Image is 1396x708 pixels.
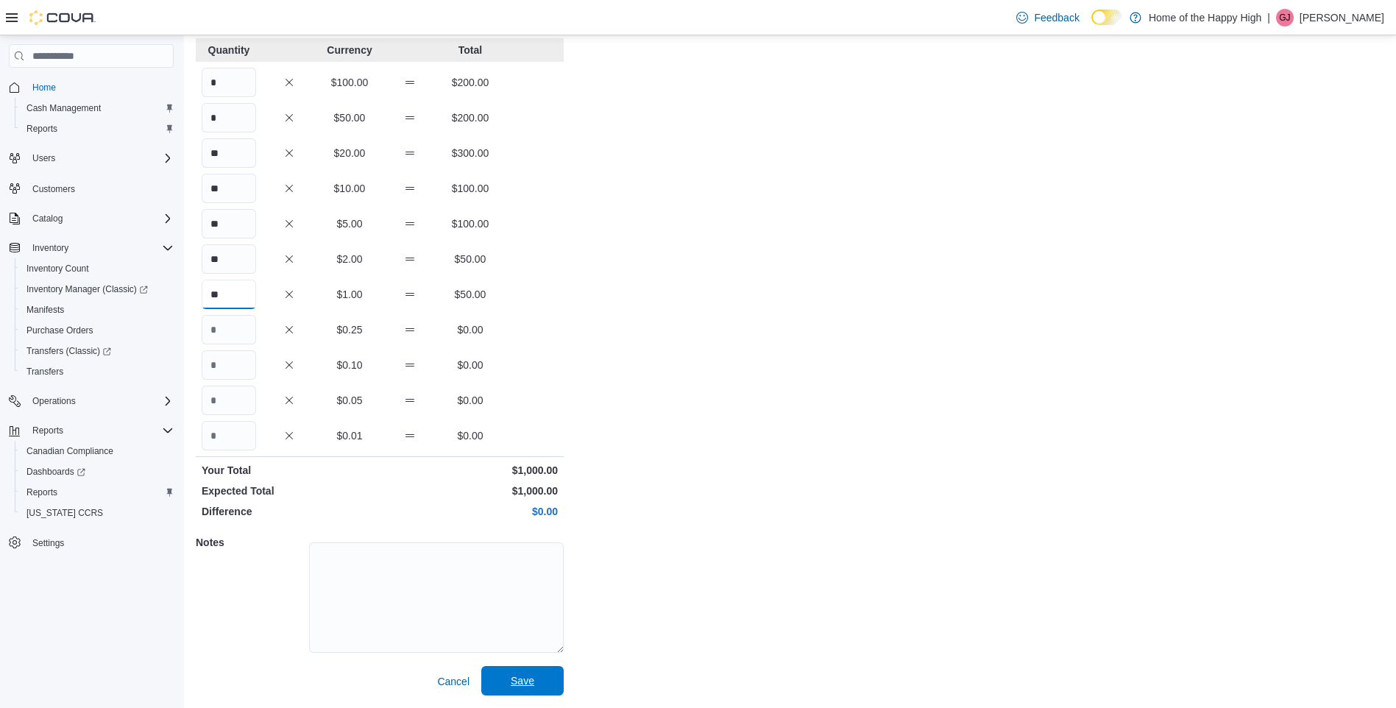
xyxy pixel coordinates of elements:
span: Operations [26,392,174,410]
input: Quantity [202,350,256,380]
button: Cancel [431,667,475,696]
span: Transfers (Classic) [21,342,174,360]
p: $100.00 [443,181,497,196]
h5: Notes [196,528,306,557]
input: Quantity [202,103,256,132]
p: $1.00 [322,287,377,302]
span: Inventory Manager (Classic) [21,280,174,298]
p: | [1267,9,1270,26]
p: $0.01 [322,428,377,443]
input: Quantity [202,421,256,450]
span: Reports [26,123,57,135]
input: Quantity [202,174,256,203]
div: Gavin Jaques [1276,9,1294,26]
span: Home [32,82,56,93]
p: $2.00 [322,252,377,266]
span: Home [26,78,174,96]
span: Catalog [26,210,174,227]
p: Total [443,43,497,57]
span: Inventory Count [21,260,174,277]
p: $0.00 [383,504,558,519]
span: Dashboards [26,466,85,478]
button: Inventory [26,239,74,257]
button: Reports [15,118,180,139]
span: Cancel [437,674,470,689]
a: Customers [26,180,81,198]
span: Cash Management [26,102,101,114]
p: $50.00 [322,110,377,125]
button: Catalog [3,208,180,229]
input: Dark Mode [1091,10,1122,25]
input: Quantity [202,68,256,97]
input: Quantity [202,138,256,168]
button: Cash Management [15,98,180,118]
span: Customers [32,183,75,195]
p: $10.00 [322,181,377,196]
a: Reports [21,120,63,138]
p: Expected Total [202,484,377,498]
button: Reports [15,482,180,503]
p: $0.00 [443,358,497,372]
button: Inventory Count [15,258,180,279]
span: Transfers [26,366,63,378]
p: $50.00 [443,252,497,266]
button: Users [3,148,180,169]
span: Feedback [1034,10,1079,25]
p: $200.00 [443,110,497,125]
p: $0.00 [443,428,497,443]
span: Reports [21,484,174,501]
span: Dashboards [21,463,174,481]
input: Quantity [202,315,256,344]
span: Purchase Orders [21,322,174,339]
span: Transfers (Classic) [26,345,111,357]
button: Transfers [15,361,180,382]
p: $0.25 [322,322,377,337]
p: $20.00 [322,146,377,160]
a: Inventory Manager (Classic) [15,279,180,300]
a: Feedback [1010,3,1085,32]
input: Quantity [202,209,256,238]
span: Catalog [32,213,63,224]
span: Canadian Compliance [21,442,174,460]
span: Reports [32,425,63,436]
span: Reports [26,486,57,498]
span: Customers [26,179,174,197]
a: Dashboards [21,463,91,481]
a: [US_STATE] CCRS [21,504,109,522]
span: Dark Mode [1091,25,1092,26]
button: Inventory [3,238,180,258]
input: Quantity [202,386,256,415]
span: Washington CCRS [21,504,174,522]
a: Dashboards [15,461,180,482]
p: Quantity [202,43,256,57]
span: Transfers [21,363,174,380]
button: [US_STATE] CCRS [15,503,180,523]
button: Catalog [26,210,68,227]
input: Quantity [202,280,256,309]
a: Manifests [21,301,70,319]
span: Users [26,149,174,167]
button: Operations [3,391,180,411]
a: Inventory Manager (Classic) [21,280,154,298]
a: Transfers (Classic) [21,342,117,360]
button: Reports [26,422,69,439]
p: $5.00 [322,216,377,231]
p: $100.00 [322,75,377,90]
p: Home of the Happy High [1149,9,1261,26]
button: Operations [26,392,82,410]
p: Currency [322,43,377,57]
p: $0.00 [443,393,497,408]
a: Home [26,79,62,96]
a: Canadian Compliance [21,442,119,460]
p: $50.00 [443,287,497,302]
span: Settings [26,534,174,552]
a: Settings [26,534,70,552]
span: [US_STATE] CCRS [26,507,103,519]
span: Manifests [21,301,174,319]
span: Manifests [26,304,64,316]
p: $300.00 [443,146,497,160]
p: Difference [202,504,377,519]
button: Reports [3,420,180,441]
p: $0.05 [322,393,377,408]
button: Users [26,149,61,167]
